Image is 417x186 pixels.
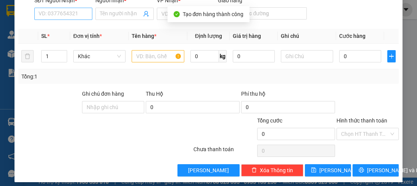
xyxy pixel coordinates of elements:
input: VD: Bàn, Ghế [132,50,184,62]
span: Khác [78,51,121,62]
span: kg [219,50,227,62]
span: Tổng cước [257,117,282,124]
span: Tạo đơn hàng thành công [183,11,244,17]
label: Ghi chú đơn hàng [82,91,124,97]
span: SL [41,33,47,39]
button: save[PERSON_NAME] [305,164,351,176]
span: Định lượng [195,33,222,39]
span: plus [388,53,395,59]
span: Tên hàng [132,33,156,39]
input: Ghi Chú [281,50,333,62]
div: Chưa thanh toán [193,145,256,158]
span: [PERSON_NAME] [188,166,229,175]
button: plus [387,50,396,62]
button: [PERSON_NAME] [177,164,240,176]
span: printer [359,167,364,173]
span: Xóa Thông tin [260,166,293,175]
div: Phí thu hộ [241,90,335,101]
span: save [311,167,316,173]
input: Ghi chú đơn hàng [82,101,144,113]
span: Thu Hộ [146,91,163,97]
input: Dọc đường [238,7,307,20]
span: check-circle [174,11,180,17]
label: Hình thức thanh toán [336,117,387,124]
span: Giá trị hàng [233,33,261,39]
button: delete [21,50,34,62]
input: 0 [233,50,275,62]
th: Ghi chú [278,29,336,44]
span: user-add [143,11,149,17]
span: [PERSON_NAME] [319,166,360,175]
button: deleteXóa Thông tin [241,164,303,176]
span: Đơn vị tính [73,33,102,39]
button: printer[PERSON_NAME] và In [353,164,399,176]
span: Cước hàng [339,33,365,39]
span: delete [251,167,257,173]
div: Tổng: 1 [21,72,162,81]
